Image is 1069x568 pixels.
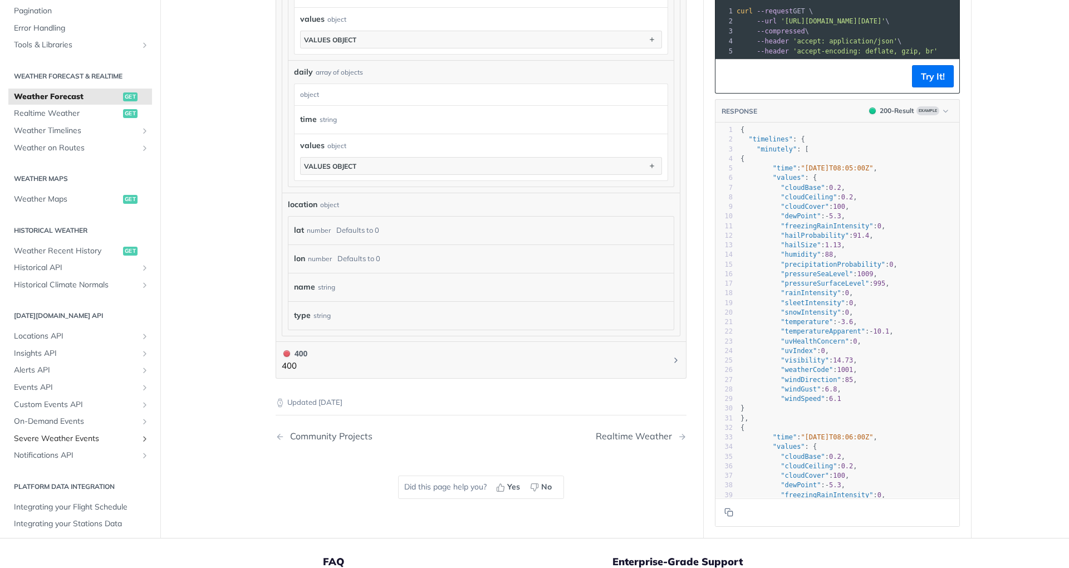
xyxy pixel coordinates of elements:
span: : , [741,231,874,239]
button: RESPONSE [721,105,758,116]
div: 4 [715,36,734,46]
div: 20 [715,307,733,317]
span: : { [741,174,817,182]
span: 0 [889,260,893,268]
span: 'accept-encoding: deflate, gzip, br' [793,47,938,55]
a: Tools & LibrariesShow subpages for Tools & Libraries [8,37,152,53]
span: - [825,212,829,220]
span: : , [741,203,849,210]
button: Show subpages for Notifications API [140,451,149,460]
span: "hailSize" [781,241,821,249]
button: Show subpages for Weather on Routes [140,143,149,152]
span: "dewPoint" [781,481,821,489]
span: { [741,423,744,431]
div: 12 [715,231,733,240]
div: values object [304,162,356,170]
button: Show subpages for Severe Weather Events [140,434,149,443]
div: 22 [715,327,733,336]
span: : { [741,443,817,451]
span: "freezingRainIntensity" [781,491,873,498]
span: : , [741,251,837,258]
span: : , [741,270,877,277]
span: 400 [283,350,290,357]
span: "minutely" [757,145,797,153]
div: array of objects [316,67,363,77]
button: No [526,479,558,496]
span: "[DATE]T08:06:00Z" [801,433,873,441]
span: "freezingRainIntensity" [781,222,873,229]
span: : , [741,356,857,364]
span: "time" [773,164,797,172]
div: 2 [715,135,733,144]
span: Weather Maps [14,194,120,205]
span: 85 [845,375,853,383]
span: On-Demand Events [14,416,138,427]
span: { [741,154,744,162]
span: "rainIntensity" [781,289,841,297]
span: get [123,109,138,118]
div: number [308,251,332,267]
a: Alerts APIShow subpages for Alerts API [8,362,152,379]
span: curl [737,7,753,15]
span: 6.8 [825,385,837,393]
span: "timelines" [748,135,792,143]
span: Locations API [14,331,138,342]
svg: Chevron [671,356,680,365]
span: : , [741,164,877,172]
div: string [320,111,337,128]
span: Tools & Libraries [14,40,138,51]
button: 400 400400 [282,347,680,373]
span: : , [741,193,857,200]
span: "windGust" [781,385,821,393]
span: Integrating your Flight Schedule [14,501,149,512]
span: : , [741,241,845,249]
span: "precipitationProbability" [781,260,885,268]
div: Defaults to 0 [336,222,379,238]
div: 7 [715,183,733,192]
a: Integrating your Flight Schedule [8,498,152,515]
span: Integrating your Stations Data [14,518,149,530]
span: \ [737,37,901,45]
div: 15 [715,259,733,269]
div: 9 [715,202,733,212]
span: : , [741,298,857,306]
span: \ [737,17,890,25]
span: "weatherCode" [781,366,833,374]
span: 1.13 [825,241,841,249]
h2: Weather Forecast & realtime [8,71,152,81]
div: 5 [715,164,733,173]
div: 10 [715,212,733,221]
span: : , [741,452,845,460]
span: "windDirection" [781,375,841,383]
div: 34 [715,442,733,452]
div: number [307,222,331,238]
div: object [327,14,346,25]
span: : , [741,375,857,383]
span: --request [757,7,793,15]
span: : , [741,491,885,498]
span: 10.1 [873,327,889,335]
span: : , [741,289,853,297]
span: 200 [869,107,876,114]
div: 33 [715,433,733,442]
span: Severe Weather Events [14,433,138,444]
a: Weather Mapsget [8,191,152,208]
div: 5 [715,46,734,56]
a: Previous Page: Community Projects [276,431,452,442]
span: "time" [773,433,797,441]
span: "cloudCeiling" [781,462,837,469]
span: 0 [877,222,881,229]
span: get [123,246,138,255]
span: Weather Timelines [14,125,138,136]
span: { [741,126,744,134]
span: 88 [825,251,833,258]
span: - [837,318,841,326]
a: Custom Events APIShow subpages for Custom Events API [8,396,152,413]
span: : , [741,433,877,441]
button: Show subpages for Custom Events API [140,400,149,409]
span: "hailProbability" [781,231,849,239]
span: 5.3 [829,481,841,489]
span: 0 [849,298,853,306]
span: : [741,395,841,403]
span: : , [741,212,845,220]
